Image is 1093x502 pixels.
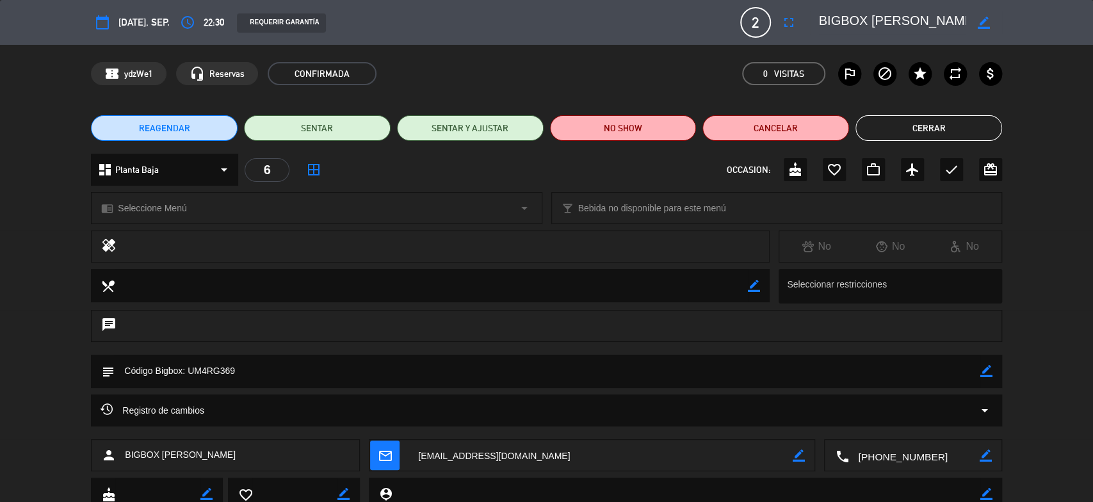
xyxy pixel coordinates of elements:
[866,162,881,177] i: work_outline
[180,15,195,30] i: access_time
[139,122,190,135] span: REAGENDAR
[562,202,574,215] i: local_bar
[101,487,115,501] i: cake
[855,115,1002,141] button: Cerrar
[101,238,117,255] i: healing
[978,17,990,29] i: border_color
[578,201,726,216] span: Bebida no disponible para este menú
[793,449,805,462] i: border_color
[905,162,920,177] i: airplanemode_active
[101,202,113,215] i: chrome_reader_mode
[983,162,998,177] i: card_giftcard
[980,449,992,462] i: border_color
[118,14,170,30] span: [DATE], sep.
[740,7,771,38] span: 2
[244,115,391,141] button: SENTAR
[842,66,857,81] i: outlined_flag
[101,364,115,378] i: subject
[238,487,252,501] i: favorite_border
[980,365,992,377] i: border_color
[97,162,113,177] i: dashboard
[124,67,153,81] span: ydzWe1
[337,488,350,500] i: border_color
[550,115,697,141] button: NO SHOW
[517,200,532,216] i: arrow_drop_down
[209,67,245,81] span: Reservas
[115,163,159,177] span: Planta Baja
[948,66,963,81] i: repeat
[306,162,321,177] i: border_all
[378,487,393,501] i: person_pin
[91,11,114,34] button: calendar_today
[125,448,236,462] span: BIGBOX [PERSON_NAME]
[245,158,289,182] div: 6
[763,67,768,81] span: 0
[268,62,376,85] span: CONFIRMADA
[834,449,848,463] i: local_phone
[91,115,238,141] button: REAGENDAR
[977,403,992,418] i: arrow_drop_down
[788,162,803,177] i: cake
[95,15,110,30] i: calendar_today
[827,162,842,177] i: favorite_border
[104,66,120,81] span: confirmation_number
[777,11,800,34] button: fullscreen
[216,162,232,177] i: arrow_drop_down
[118,201,186,216] span: Seleccione Menú
[204,14,224,30] span: 22:30
[378,448,392,462] i: mail_outline
[200,488,213,500] i: border_color
[727,163,770,177] span: OCCASION:
[190,66,205,81] i: headset_mic
[397,115,544,141] button: SENTAR Y AJUSTAR
[101,448,117,463] i: person
[176,11,199,34] button: access_time
[774,67,804,81] em: Visitas
[927,238,1001,255] div: No
[702,115,849,141] button: Cancelar
[101,279,115,293] i: local_dining
[944,162,959,177] i: check
[980,488,992,500] i: border_color
[748,280,760,292] i: border_color
[781,15,797,30] i: fullscreen
[912,66,928,81] i: star
[983,66,998,81] i: attach_money
[237,13,325,33] div: REQUERIR GARANTÍA
[779,238,854,255] div: No
[877,66,893,81] i: block
[101,317,117,335] i: chat
[854,238,928,255] div: No
[101,403,204,418] span: Registro de cambios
